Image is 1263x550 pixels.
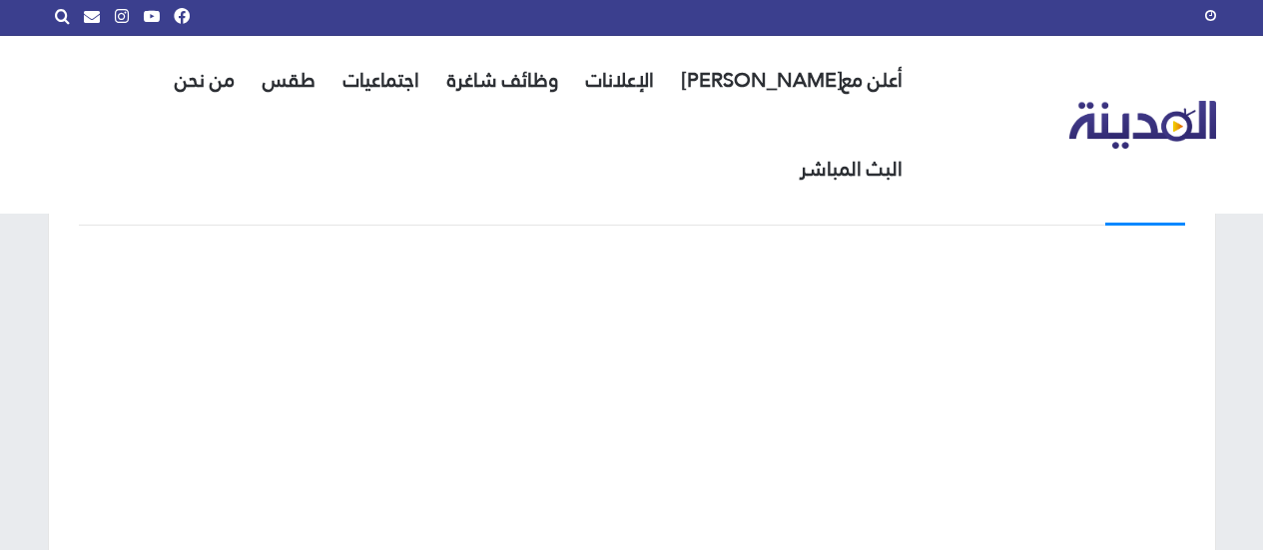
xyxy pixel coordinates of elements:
a: البث المباشر [786,125,917,214]
a: الإعلانات [572,36,668,125]
a: اجتماعيات [329,36,433,125]
a: أعلن مع[PERSON_NAME] [668,36,917,125]
a: وظائف شاغرة [433,36,572,125]
img: تلفزيون المدينة [1069,101,1216,150]
a: طقس [249,36,329,125]
a: من نحن [161,36,249,125]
